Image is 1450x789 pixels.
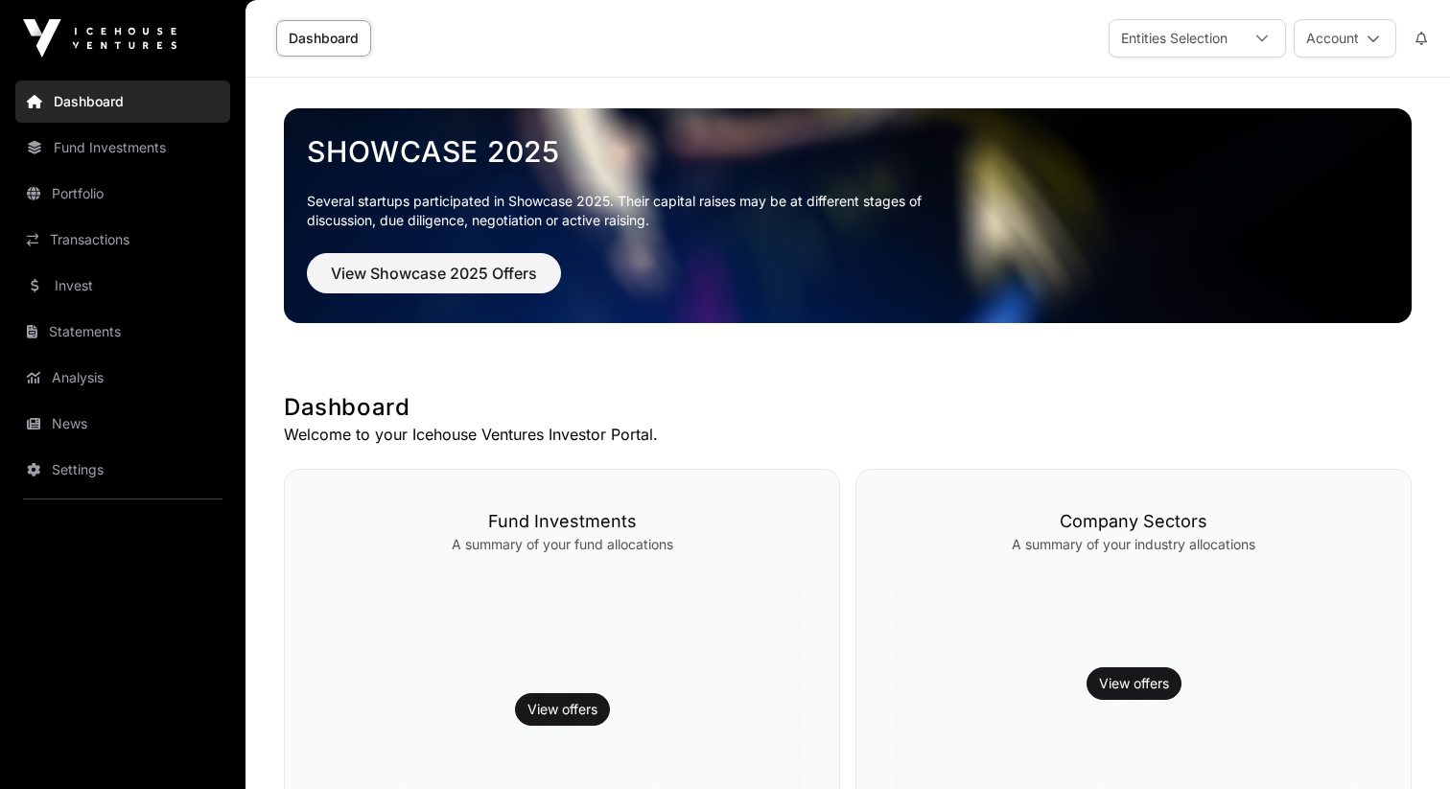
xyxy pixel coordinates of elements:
[307,253,561,293] button: View Showcase 2025 Offers
[15,449,230,491] a: Settings
[1354,697,1450,789] iframe: Chat Widget
[1099,674,1169,693] a: View offers
[15,311,230,353] a: Statements
[895,535,1372,554] p: A summary of your industry allocations
[323,535,801,554] p: A summary of your fund allocations
[15,265,230,307] a: Invest
[1110,20,1239,57] div: Entities Selection
[1294,19,1396,58] button: Account
[15,173,230,215] a: Portfolio
[15,219,230,261] a: Transactions
[284,108,1412,323] img: Showcase 2025
[307,272,561,291] a: View Showcase 2025 Offers
[15,81,230,123] a: Dashboard
[15,403,230,445] a: News
[284,423,1412,446] p: Welcome to your Icehouse Ventures Investor Portal.
[15,127,230,169] a: Fund Investments
[331,262,537,285] span: View Showcase 2025 Offers
[323,508,801,535] h3: Fund Investments
[1087,667,1181,700] button: View offers
[284,392,1412,423] h1: Dashboard
[515,693,610,726] button: View offers
[15,357,230,399] a: Analysis
[895,508,1372,535] h3: Company Sectors
[307,134,1389,169] a: Showcase 2025
[527,700,597,719] a: View offers
[23,19,176,58] img: Icehouse Ventures Logo
[307,192,951,230] p: Several startups participated in Showcase 2025. Their capital raises may be at different stages o...
[276,20,371,57] a: Dashboard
